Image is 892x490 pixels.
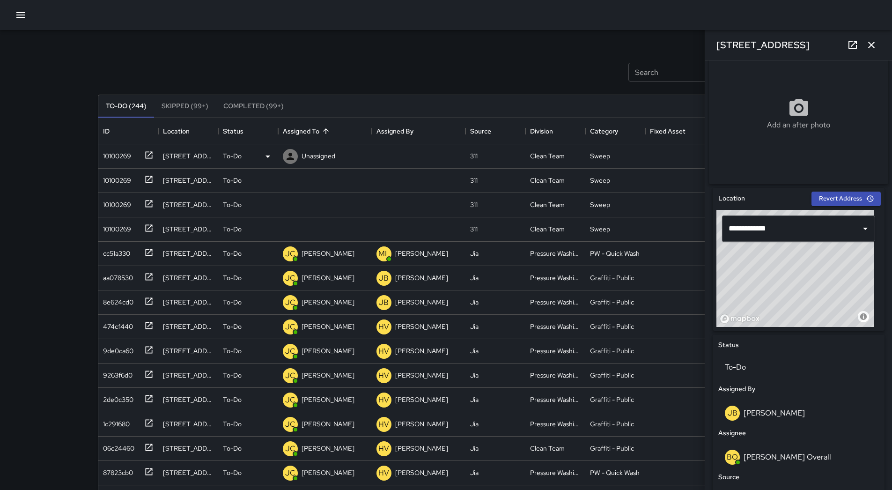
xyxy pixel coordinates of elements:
[216,95,291,118] button: Completed (99+)
[378,346,389,357] p: HV
[285,394,295,406] p: JC
[590,322,634,331] div: Graffiti - Public
[163,346,214,356] div: 101 6th Street
[302,151,335,161] p: Unassigned
[163,371,214,380] div: 101 6th Street
[378,419,389,430] p: HV
[530,176,565,185] div: Clean Team
[283,118,319,144] div: Assigned To
[378,468,389,479] p: HV
[99,294,133,307] div: 8e624cd0
[223,419,242,429] p: To-Do
[223,444,242,453] p: To-Do
[530,322,581,331] div: Pressure Washing
[163,395,214,404] div: 460 Natoma Street
[319,125,332,138] button: Sort
[378,443,389,454] p: HV
[395,249,448,258] p: [PERSON_NAME]
[223,118,243,144] div: Status
[99,172,131,185] div: 10100269
[590,395,634,404] div: Graffiti - Public
[590,151,610,161] div: Sweep
[395,297,448,307] p: [PERSON_NAME]
[302,444,354,453] p: [PERSON_NAME]
[223,297,242,307] p: To-Do
[530,224,565,234] div: Clean Team
[302,419,354,429] p: [PERSON_NAME]
[470,371,479,380] div: Jia
[395,468,448,477] p: [PERSON_NAME]
[278,118,372,144] div: Assigned To
[395,346,448,356] p: [PERSON_NAME]
[395,273,448,282] p: [PERSON_NAME]
[223,176,242,185] p: To-Do
[530,273,581,282] div: Pressure Washing
[530,200,565,209] div: Clean Team
[223,249,242,258] p: To-Do
[163,249,214,258] div: 1101 Market Street
[99,391,133,404] div: 2de0c350
[470,468,479,477] div: Jia
[590,297,634,307] div: Graffiti - Public
[99,221,131,234] div: 10100269
[302,297,354,307] p: [PERSON_NAME]
[590,200,610,209] div: Sweep
[395,419,448,429] p: [PERSON_NAME]
[378,248,390,260] p: ML
[99,196,131,209] div: 10100269
[285,443,295,454] p: JC
[379,273,389,284] p: JB
[223,273,242,282] p: To-Do
[470,249,479,258] div: Jia
[163,322,214,331] div: 1012 Mission Street
[530,118,553,144] div: Division
[470,118,491,144] div: Source
[470,151,478,161] div: 311
[154,95,216,118] button: Skipped (99+)
[223,322,242,331] p: To-Do
[470,176,478,185] div: 311
[530,371,581,380] div: Pressure Washing
[285,468,295,479] p: JC
[99,318,133,331] div: 474cf440
[590,224,610,234] div: Sweep
[99,416,130,429] div: 1c291680
[163,118,190,144] div: Location
[590,273,634,282] div: Graffiti - Public
[525,118,585,144] div: Division
[470,346,479,356] div: Jia
[98,118,158,144] div: ID
[158,118,218,144] div: Location
[163,176,214,185] div: 460 Jessie Street
[395,371,448,380] p: [PERSON_NAME]
[590,444,634,453] div: Graffiti - Public
[163,297,214,307] div: 1193 Market Street
[376,118,413,144] div: Assigned By
[302,395,354,404] p: [PERSON_NAME]
[99,440,134,453] div: 06c24460
[99,269,133,282] div: aa078530
[163,468,214,477] div: 508 Natoma Street
[530,249,581,258] div: Pressure Washing
[530,444,565,453] div: Clean Team
[163,419,214,429] div: 460 Natoma Street
[302,249,354,258] p: [PERSON_NAME]
[223,346,242,356] p: To-Do
[163,200,214,209] div: 1201 Market Street
[98,95,154,118] button: To-Do (244)
[163,444,214,453] div: 454 Natoma Street
[378,394,389,406] p: HV
[379,297,389,308] p: JB
[395,322,448,331] p: [PERSON_NAME]
[285,297,295,308] p: JC
[645,118,705,144] div: Fixed Asset
[470,395,479,404] div: Jia
[285,370,295,381] p: JC
[285,248,295,260] p: JC
[590,249,640,258] div: PW - Quick Wash
[302,371,354,380] p: [PERSON_NAME]
[163,151,214,161] div: 38 8th Street
[470,444,479,453] div: Jia
[465,118,525,144] div: Source
[223,151,242,161] p: To-Do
